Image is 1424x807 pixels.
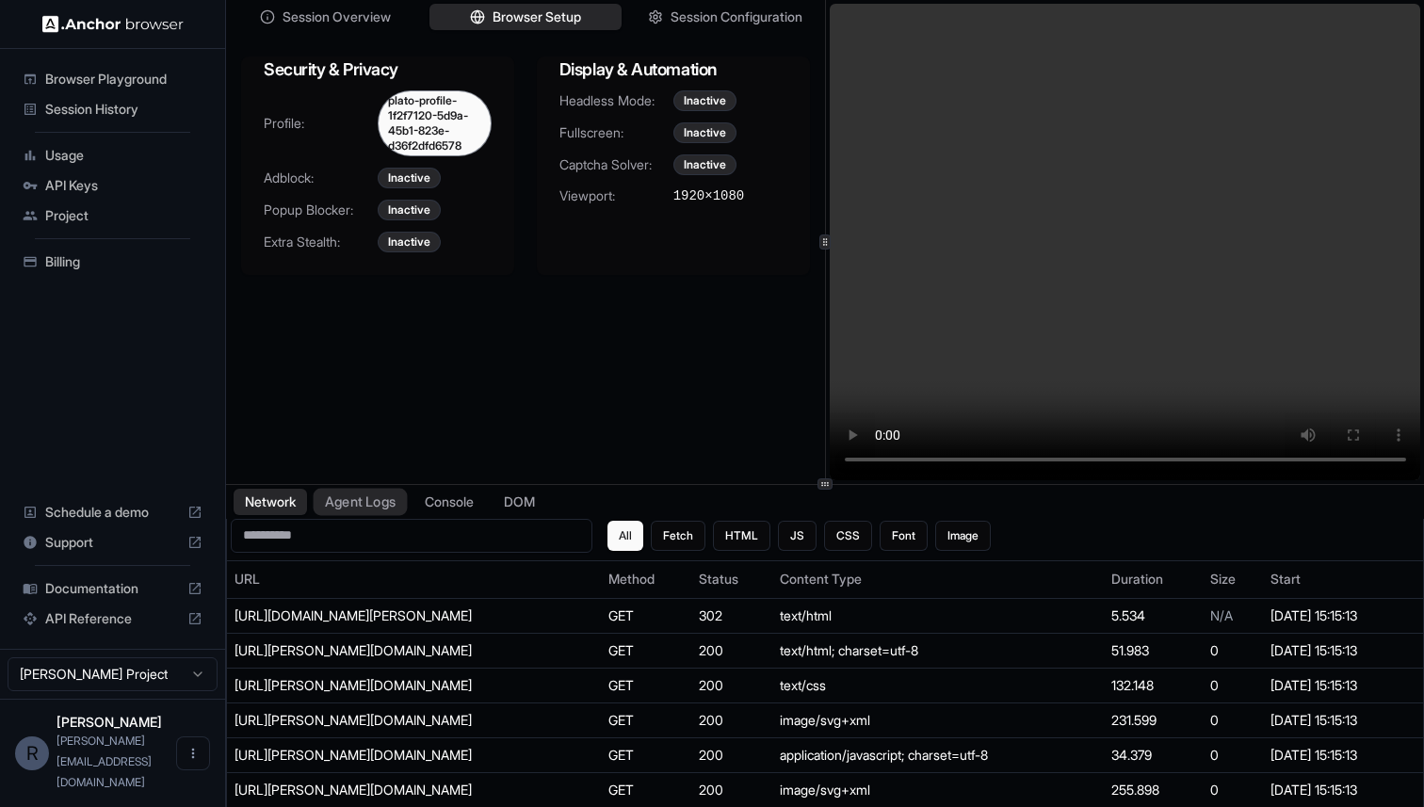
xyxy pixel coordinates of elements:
[57,714,162,730] span: Ryan Voigt
[778,521,817,551] button: JS
[772,702,1103,737] td: image/svg+xml
[1104,598,1203,633] td: 5.534
[601,737,691,772] td: GET
[713,521,770,551] button: HTML
[235,606,517,625] div: https://3de1fb5d-7035-4230-9fec-dc614501f7e8.staging.sims.plato.so/
[235,781,517,799] div: https://sims.plato.so/assets/frappe/icons/timeless/icons.svg?v=1750119251.0
[1263,737,1423,772] td: [DATE] 15:15:13
[45,579,180,598] span: Documentation
[15,247,210,277] div: Billing
[45,206,202,225] span: Project
[673,154,736,175] div: Inactive
[264,114,378,133] span: Profile:
[1210,570,1255,589] div: Size
[378,232,441,252] div: Inactive
[264,169,378,187] span: Adblock:
[15,170,210,201] div: API Keys
[824,521,872,551] button: CSS
[15,527,210,557] div: Support
[314,488,408,515] button: Agent Logs
[45,503,180,522] span: Schedule a demo
[176,736,210,770] button: Open menu
[601,598,691,633] td: GET
[15,140,210,170] div: Usage
[15,64,210,94] div: Browser Playground
[234,489,307,515] button: Network
[1210,607,1233,623] span: N/A
[493,8,581,26] span: Browser Setup
[1270,570,1416,589] div: Start
[607,521,643,551] button: All
[1263,598,1423,633] td: [DATE] 15:15:13
[15,604,210,634] div: API Reference
[601,772,691,807] td: GET
[559,155,673,174] span: Captcha Solver:
[601,702,691,737] td: GET
[413,489,485,515] button: Console
[780,570,1095,589] div: Content Type
[673,90,736,111] div: Inactive
[1203,772,1263,807] td: 0
[15,201,210,231] div: Project
[1203,702,1263,737] td: 0
[691,668,772,702] td: 200
[691,598,772,633] td: 302
[559,91,673,110] span: Headless Mode:
[42,15,184,33] img: Anchor Logo
[559,123,673,142] span: Fullscreen:
[691,702,772,737] td: 200
[1111,570,1195,589] div: Duration
[1263,702,1423,737] td: [DATE] 15:15:13
[264,201,378,219] span: Popup Blocker:
[1263,633,1423,668] td: [DATE] 15:15:13
[1104,737,1203,772] td: 34.379
[1104,702,1203,737] td: 231.599
[691,633,772,668] td: 200
[608,570,684,589] div: Method
[691,737,772,772] td: 200
[1104,772,1203,807] td: 255.898
[673,122,736,143] div: Inactive
[45,176,202,195] span: API Keys
[601,633,691,668] td: GET
[45,252,202,271] span: Billing
[1263,668,1423,702] td: [DATE] 15:15:13
[15,736,49,770] div: R
[264,56,492,83] h3: Security & Privacy
[1263,772,1423,807] td: [DATE] 15:15:13
[45,533,180,552] span: Support
[772,737,1103,772] td: application/javascript; charset=utf-8
[283,8,391,26] span: Session Overview
[45,146,202,165] span: Usage
[15,94,210,124] div: Session History
[699,570,765,589] div: Status
[235,676,517,695] div: https://sims.plato.so/assets/frappe/dist/css/login.bundle.PT5O24ZZ.css
[15,497,210,527] div: Schedule a demo
[880,521,928,551] button: Font
[671,8,802,26] span: Session Configuration
[559,186,673,205] span: Viewport:
[1203,668,1263,702] td: 0
[235,570,593,589] div: URL
[935,521,991,551] button: Image
[493,489,546,515] button: DOM
[651,521,705,551] button: Fetch
[1203,633,1263,668] td: 0
[235,746,517,765] div: https://sims.plato.so/website_script.js
[772,633,1103,668] td: text/html; charset=utf-8
[264,233,378,251] span: Extra Stealth:
[235,641,517,660] div: https://sims.plato.so/
[601,668,691,702] td: GET
[378,200,441,220] div: Inactive
[235,711,517,730] div: https://sims.plato.so/assets/frappe/images/frappe-framework-logo.svg
[772,772,1103,807] td: image/svg+xml
[559,56,787,83] h3: Display & Automation
[378,168,441,188] div: Inactive
[378,90,492,156] div: plato-profile-1f2f7120-5d9a-45b1-823e-d36f2dfd6578
[1104,633,1203,668] td: 51.983
[673,186,745,205] span: 1920 × 1080
[45,609,180,628] span: API Reference
[1203,737,1263,772] td: 0
[772,668,1103,702] td: text/css
[57,734,152,789] span: ryan@plato.so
